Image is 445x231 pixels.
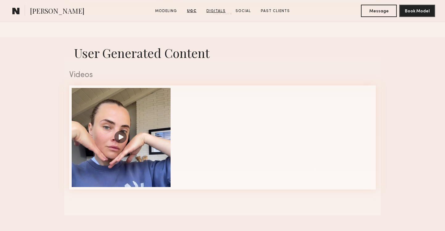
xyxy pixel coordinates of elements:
[258,8,292,14] a: Past Clients
[361,5,397,17] button: Message
[233,8,253,14] a: Social
[64,45,381,61] h1: User Generated Content
[399,8,435,13] a: Book Model
[153,8,180,14] a: Modeling
[30,6,84,17] span: [PERSON_NAME]
[399,5,435,17] button: Book Model
[204,8,228,14] a: Digitals
[184,8,199,14] a: UGC
[69,71,376,79] div: Videos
